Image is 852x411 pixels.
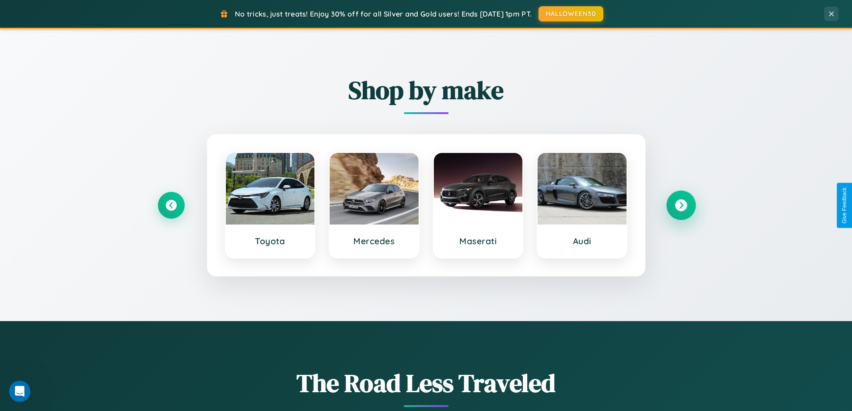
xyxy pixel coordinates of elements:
h3: Mercedes [339,236,410,246]
h3: Toyota [235,236,306,246]
h3: Audi [547,236,618,246]
h2: Shop by make [158,73,695,107]
button: HALLOWEEN30 [538,6,603,21]
div: Give Feedback [841,187,848,224]
span: No tricks, just treats! Enjoy 30% off for all Silver and Gold users! Ends [DATE] 1pm PT. [235,9,532,18]
h1: The Road Less Traveled [158,366,695,400]
iframe: Intercom live chat [9,381,30,402]
h3: Maserati [443,236,514,246]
